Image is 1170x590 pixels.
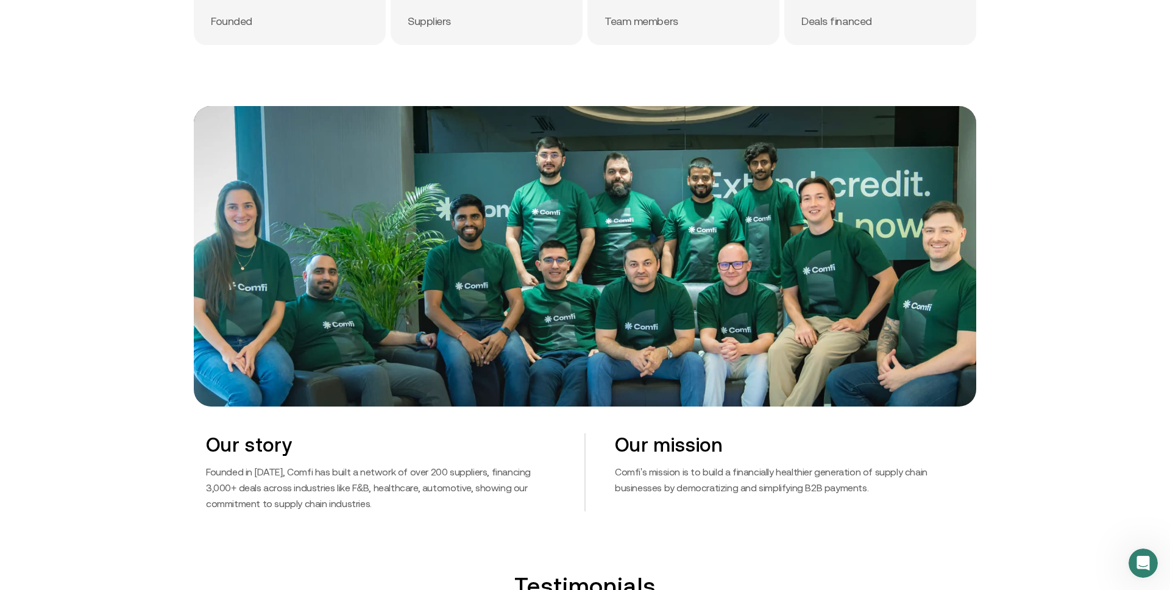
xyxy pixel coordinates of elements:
h2: Our story [206,433,555,457]
p: Suppliers [408,15,451,29]
iframe: Intercom live chat [1129,549,1158,578]
p: Founded [211,15,252,29]
p: Founded in [DATE], Comfi has built a network of over 200 suppliers, financing 3,000+ deals across... [206,464,555,511]
p: Comfi's mission is to build a financially healthier generation of supply chain businesses by demo... [615,464,964,496]
p: Team members [604,15,678,29]
h2: Our mission [615,433,964,457]
img: team [194,106,976,406]
p: Deals financed [801,15,872,29]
